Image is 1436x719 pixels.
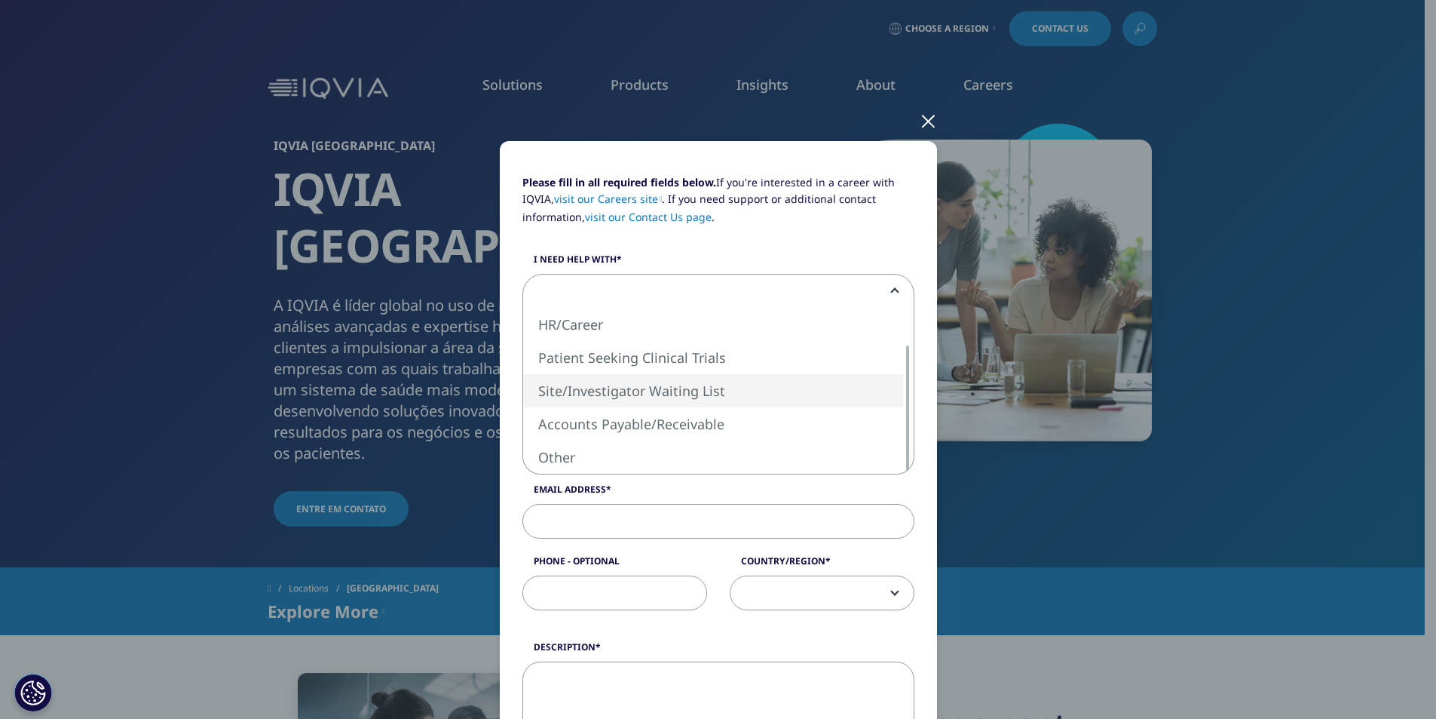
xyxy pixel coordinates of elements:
label: I need help with [522,253,914,274]
li: Site/Investigator Waiting List [523,374,903,407]
strong: Please fill in all required fields below. [522,175,716,189]
button: Definições de cookies [14,674,52,711]
label: Phone - Optional [522,555,707,576]
li: Accounts Payable/Receivable [523,407,903,441]
a: visit our Careers site [554,192,663,206]
li: HR/Career [523,308,903,341]
li: Other [523,441,903,474]
a: visit our Contact Us page [585,210,712,224]
label: Description [522,641,914,662]
p: If you're interested in a career with IQVIA, . If you need support or additional contact informat... [522,174,914,237]
label: Country/Region [730,555,914,576]
label: Email Address [522,483,914,504]
li: Patient Seeking Clinical Trials [523,341,903,374]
